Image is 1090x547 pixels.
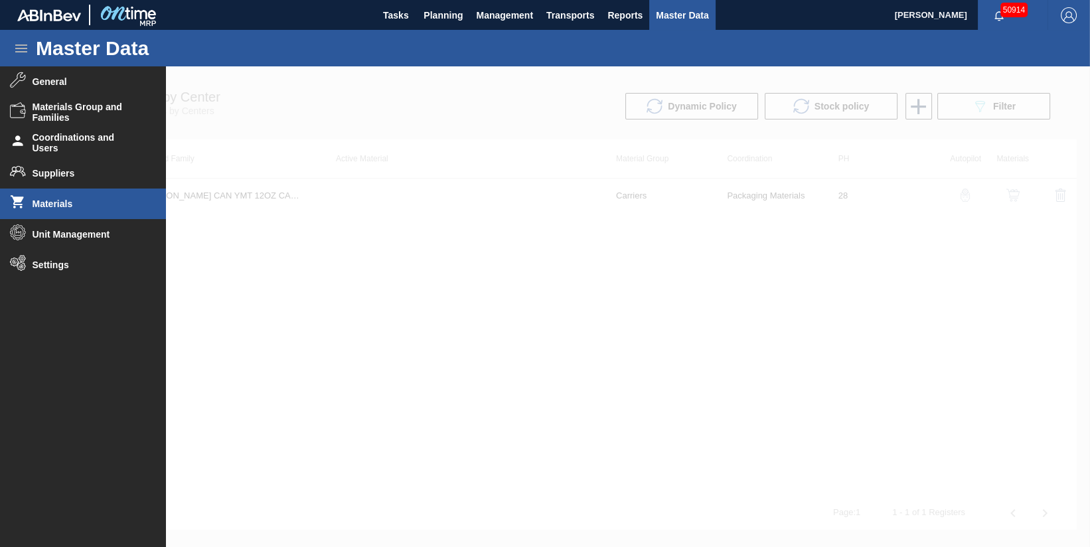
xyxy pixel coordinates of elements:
[607,7,643,23] span: Reports
[33,229,142,240] span: Unit Management
[546,7,594,23] span: Transports
[33,168,142,179] span: Suppliers
[33,132,142,153] span: Coordinations and Users
[33,198,142,209] span: Materials
[36,40,272,56] h1: Master Data
[17,9,81,21] img: TNhmsLtSVTkK8tSr43FrP2fwEKptu5GPRR3wAAAABJRU5ErkJggg==
[1000,3,1028,17] span: 50914
[424,7,463,23] span: Planning
[1061,7,1077,23] img: Logout
[476,7,533,23] span: Management
[33,260,142,270] span: Settings
[381,7,410,23] span: Tasks
[33,76,142,87] span: General
[33,102,142,123] span: Materials Group and Families
[978,6,1020,25] button: Notifications
[656,7,708,23] span: Master Data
